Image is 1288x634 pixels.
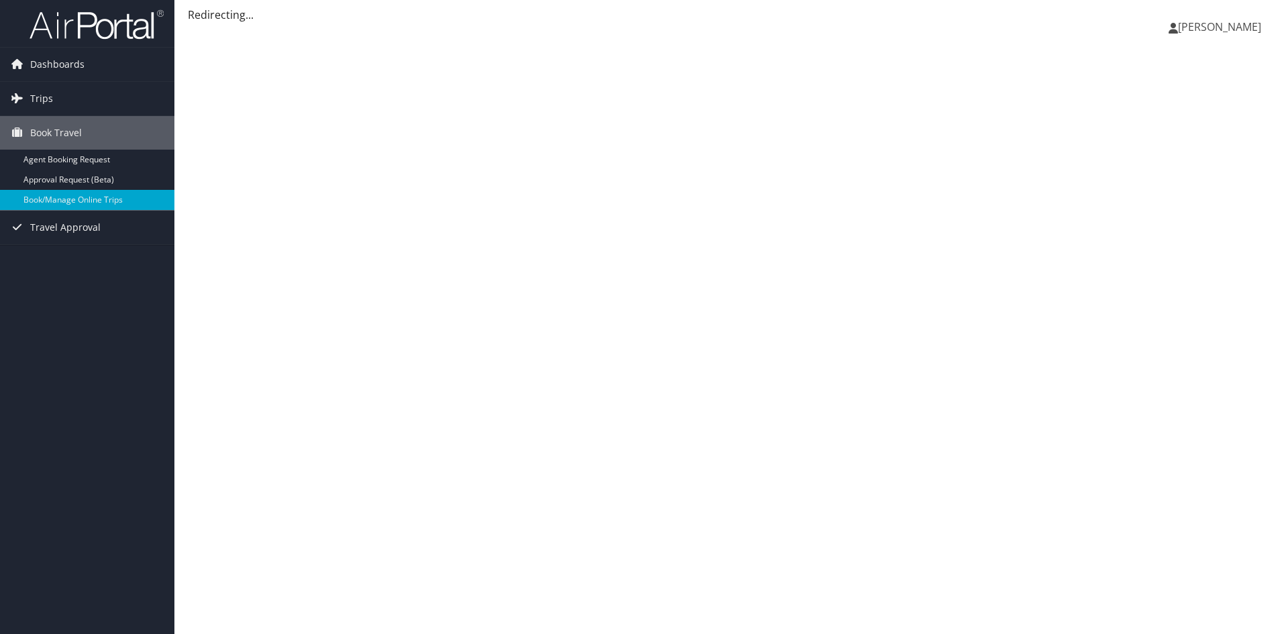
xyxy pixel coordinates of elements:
[1178,19,1261,34] span: [PERSON_NAME]
[188,7,1275,23] div: Redirecting...
[30,116,82,150] span: Book Travel
[30,82,53,115] span: Trips
[1169,7,1275,47] a: [PERSON_NAME]
[30,9,164,40] img: airportal-logo.png
[30,48,85,81] span: Dashboards
[30,211,101,244] span: Travel Approval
